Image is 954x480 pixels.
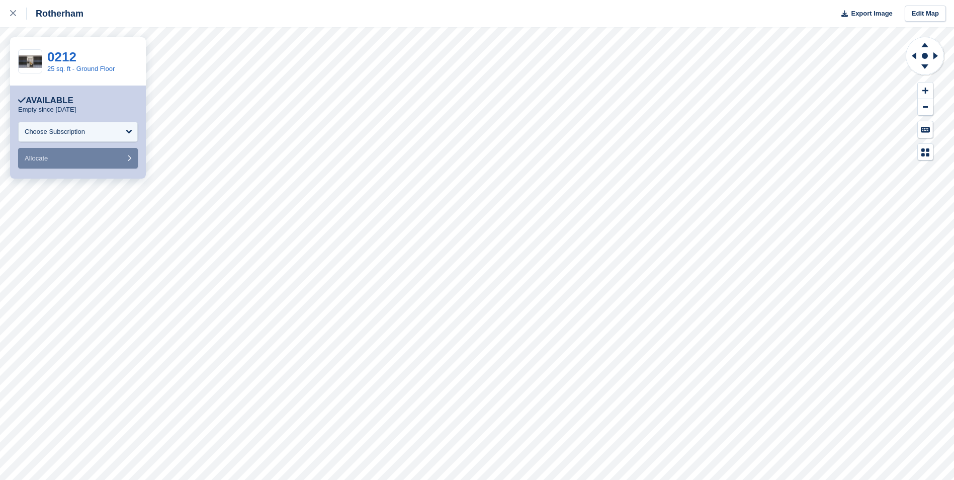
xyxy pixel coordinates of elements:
div: Choose Subscription [25,127,85,137]
span: Export Image [851,9,892,19]
button: Keyboard Shortcuts [918,121,933,138]
a: 25 sq. ft - Ground Floor [47,65,115,72]
img: 25%20SQ.FT.jpg [19,55,42,68]
div: Available [18,96,73,106]
p: Empty since [DATE] [18,106,76,114]
button: Export Image [835,6,893,22]
a: 0212 [47,49,76,64]
a: Edit Map [905,6,946,22]
div: Rotherham [27,8,83,20]
button: Map Legend [918,144,933,161]
button: Zoom Out [918,99,933,116]
button: Allocate [18,148,138,169]
button: Zoom In [918,83,933,99]
span: Allocate [25,154,48,162]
